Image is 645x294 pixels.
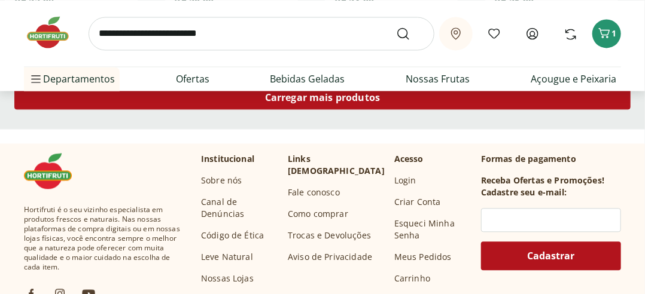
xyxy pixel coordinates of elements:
[394,153,424,165] p: Acesso
[592,19,621,48] button: Carrinho
[201,251,253,263] a: Leve Natural
[176,72,209,86] a: Ofertas
[201,196,278,220] a: Canal de Denúncias
[265,93,381,102] span: Carregar mais produtos
[394,218,471,241] a: Esqueci Minha Senha
[288,251,372,263] a: Aviso de Privacidade
[288,229,371,241] a: Trocas e Devoluções
[201,174,242,186] a: Sobre nós
[481,241,621,270] button: Cadastrar
[201,272,254,284] a: Nossas Lojas
[481,186,567,198] h3: Cadastre seu e-mail:
[14,85,631,114] a: Carregar mais produtos
[406,72,470,86] a: Nossas Frutas
[611,27,616,39] span: 1
[24,153,84,189] img: Hortifruti
[481,174,604,186] h3: Receba Ofertas e Promoções!
[394,251,452,263] a: Meus Pedidos
[481,153,621,165] p: Formas de pagamento
[531,72,616,86] a: Açougue e Peixaria
[270,72,345,86] a: Bebidas Geladas
[288,186,340,198] a: Fale conosco
[29,65,43,93] button: Menu
[24,205,182,272] span: Hortifruti é o seu vizinho especialista em produtos frescos e naturais. Nas nossas plataformas de...
[288,153,385,177] p: Links [DEMOGRAPHIC_DATA]
[394,272,430,284] a: Carrinho
[528,251,575,261] span: Cadastrar
[89,17,434,50] input: search
[29,65,115,93] span: Departamentos
[394,174,416,186] a: Login
[201,229,264,241] a: Código de Ética
[201,153,254,165] p: Institucional
[396,26,425,41] button: Submit Search
[288,208,348,220] a: Como comprar
[24,14,84,50] img: Hortifruti
[394,196,441,208] a: Criar Conta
